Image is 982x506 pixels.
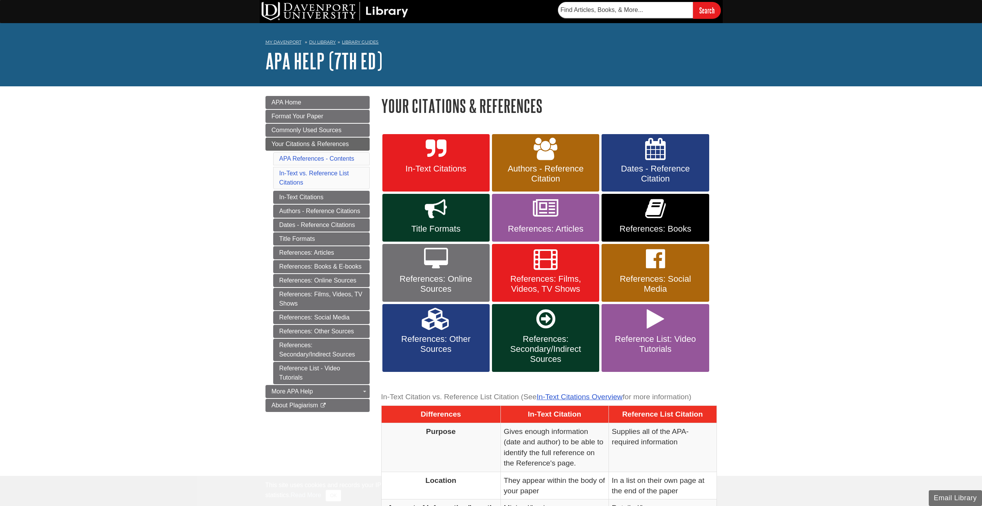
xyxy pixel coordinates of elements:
a: Reference List - Video Tutorials [273,362,370,384]
a: In-Text Citations [273,191,370,204]
a: References: Online Sources [382,244,490,302]
span: Title Formats [388,224,484,234]
nav: breadcrumb [265,37,717,49]
span: Commonly Used Sources [272,127,341,133]
caption: In-Text Citation vs. Reference List Citation (See for more information) [381,388,717,406]
a: DU Library [309,39,336,45]
span: References: Social Media [607,274,703,294]
a: More APA Help [265,385,370,398]
a: My Davenport [265,39,301,45]
td: They appear within the body of your paper [500,472,608,499]
div: This site uses cookies and records your IP address for usage statistics. Additionally, we use Goo... [265,481,717,501]
a: References: Social Media [602,244,709,302]
a: References: Books & E-books [273,260,370,273]
h1: Your Citations & References [381,96,717,116]
span: References: Online Sources [388,274,484,294]
a: References: Articles [492,194,599,242]
span: APA Home [272,99,301,106]
td: In a list on their own page at the end of the paper [608,472,717,499]
a: In-Text vs. Reference List Citations [279,170,349,186]
span: Dates - Reference Citation [607,164,703,184]
input: Find Articles, Books, & More... [558,2,693,18]
a: Dates - Reference Citations [273,219,370,232]
a: About Plagiarism [265,399,370,412]
a: Your Citations & References [265,138,370,151]
p: Purpose [385,426,497,437]
span: About Plagiarism [272,402,318,408]
form: Searches DU Library's articles, books, and more [558,2,721,18]
span: In-Text Citations [388,164,484,174]
a: Authors - Reference Citation [492,134,599,192]
a: References: Films, Videos, TV Shows [492,244,599,302]
a: References: Other Sources [382,304,490,372]
button: Email Library [929,490,982,506]
span: Reference List: Video Tutorials [607,334,703,354]
span: References: Films, Videos, TV Shows [498,274,593,294]
span: References: Articles [498,224,593,234]
span: References: Other Sources [388,334,484,354]
a: Reference List: Video Tutorials [602,304,709,372]
a: In-Text Citations [382,134,490,192]
span: Authors - Reference Citation [498,164,593,184]
a: APA Help (7th Ed) [265,49,382,73]
a: Read More [291,492,321,498]
a: References: Articles [273,246,370,259]
td: Gives enough information (date and author) to be able to identify the full reference on the Refer... [500,423,608,472]
a: References: Secondary/Indirect Sources [273,339,370,361]
a: In-Text Citations Overview [537,393,623,401]
div: Guide Page Menu [265,96,370,412]
a: Format Your Paper [265,110,370,123]
a: References: Social Media [273,311,370,324]
a: References: Other Sources [273,325,370,338]
a: References: Films, Videos, TV Shows [273,288,370,310]
a: Title Formats [382,194,490,242]
a: References: Secondary/Indirect Sources [492,304,599,372]
span: Differences [421,410,461,418]
span: Reference List Citation [622,410,703,418]
a: APA Home [265,96,370,109]
span: Your Citations & References [272,141,349,147]
a: Commonly Used Sources [265,124,370,137]
span: References: Books [607,224,703,234]
a: Library Guides [342,39,379,45]
a: APA References - Contents [279,155,354,162]
a: Dates - Reference Citation [602,134,709,192]
span: More APA Help [272,388,313,395]
a: Authors - Reference Citations [273,205,370,218]
span: Format Your Paper [272,113,323,119]
td: Supplies all of the APA-required information [608,423,717,472]
i: This link opens in a new window [320,403,326,408]
input: Search [693,2,721,18]
a: Title Formats [273,232,370,245]
a: References: Books [602,194,709,242]
a: References: Online Sources [273,274,370,287]
span: In-Text Citation [528,410,581,418]
img: DU Library [262,2,408,20]
button: Close [326,490,341,501]
span: References: Secondary/Indirect Sources [498,334,593,364]
th: Location [381,472,500,499]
